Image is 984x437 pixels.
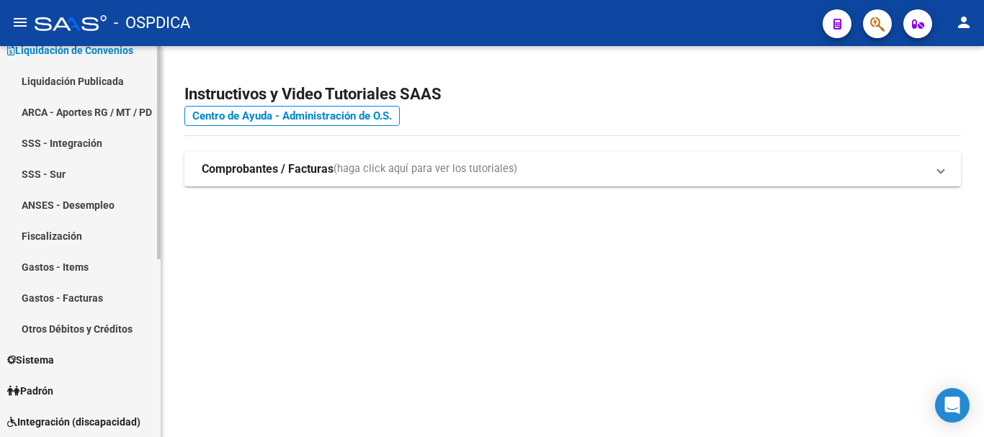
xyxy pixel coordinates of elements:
[184,152,961,186] mat-expansion-panel-header: Comprobantes / Facturas(haga click aquí para ver los tutoriales)
[7,383,53,399] span: Padrón
[935,388,970,423] div: Open Intercom Messenger
[12,14,29,31] mat-icon: menu
[7,42,133,58] span: Liquidación de Convenios
[114,7,190,39] span: - OSPDICA
[7,352,54,368] span: Sistema
[184,81,961,108] h2: Instructivos y Video Tutoriales SAAS
[202,161,334,177] strong: Comprobantes / Facturas
[7,414,140,430] span: Integración (discapacidad)
[184,106,400,126] a: Centro de Ayuda - Administración de O.S.
[955,14,972,31] mat-icon: person
[334,161,517,177] span: (haga click aquí para ver los tutoriales)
